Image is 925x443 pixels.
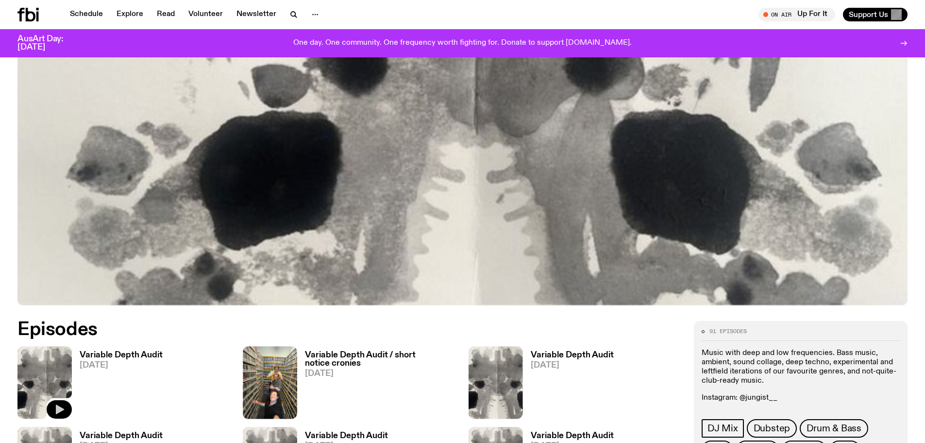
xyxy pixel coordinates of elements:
[807,423,861,434] span: Drum & Bass
[305,351,456,368] h3: Variable Depth Audit / short notice cronies
[80,361,163,370] span: [DATE]
[111,8,149,21] a: Explore
[305,370,456,378] span: [DATE]
[17,346,72,419] img: A black and white Rorschach
[297,351,456,419] a: Variable Depth Audit / short notice cronies[DATE]
[754,423,790,434] span: Dubstep
[702,393,900,403] p: Instagram: @jungist__
[183,8,229,21] a: Volunteer
[702,419,744,438] a: DJ Mix
[758,8,835,21] button: On AirUp For It
[64,8,109,21] a: Schedule
[531,351,614,359] h3: Variable Depth Audit
[80,351,163,359] h3: Variable Depth Audit
[523,351,614,419] a: Variable Depth Audit[DATE]
[17,35,80,52] h3: AusArt Day: [DATE]
[151,8,181,21] a: Read
[305,432,388,440] h3: Variable Depth Audit
[469,346,523,419] img: A black and white Rorschach
[709,329,747,334] span: 91 episodes
[707,423,738,434] span: DJ Mix
[747,419,797,438] a: Dubstep
[849,10,888,19] span: Support Us
[293,39,632,48] p: One day. One community. One frequency worth fighting for. Donate to support [DOMAIN_NAME].
[531,361,614,370] span: [DATE]
[843,8,908,21] button: Support Us
[702,349,900,386] p: Music with deep and low frequencies. Bass music, ambient, sound collage, deep techno, experimenta...
[531,432,614,440] h3: Variable Depth Audit
[800,419,868,438] a: Drum & Bass
[80,432,163,440] h3: Variable Depth Audit
[17,321,607,338] h2: Episodes
[72,351,163,419] a: Variable Depth Audit[DATE]
[231,8,282,21] a: Newsletter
